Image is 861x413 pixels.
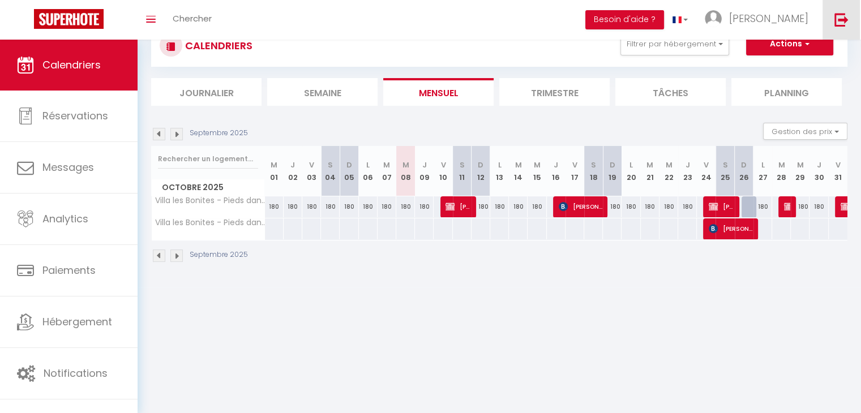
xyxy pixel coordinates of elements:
[321,146,340,196] th: 04
[584,146,603,196] th: 18
[641,196,659,217] div: 180
[665,160,672,170] abbr: M
[415,146,434,196] th: 09
[182,33,252,58] h3: CALENDRIERS
[415,196,434,217] div: 180
[440,160,446,170] abbr: V
[753,196,772,217] div: 180
[615,78,726,106] li: Tâches
[267,78,378,106] li: Semaine
[772,146,791,196] th: 28
[622,196,640,217] div: 180
[566,146,584,196] th: 17
[741,160,747,170] abbr: D
[472,146,490,196] th: 12
[515,160,522,170] abbr: M
[422,160,427,170] abbr: J
[290,160,295,170] abbr: J
[528,146,546,196] th: 15
[547,146,566,196] th: 16
[42,160,94,174] span: Messages
[509,196,528,217] div: 180
[42,58,101,72] span: Calendriers
[321,196,340,217] div: 180
[265,146,284,196] th: 01
[383,78,494,106] li: Mensuel
[453,146,472,196] th: 11
[340,146,358,196] th: 05
[659,196,678,217] div: 180
[791,146,809,196] th: 29
[402,160,409,170] abbr: M
[784,196,790,217] span: [PERSON_NAME]
[746,33,833,55] button: Actions
[797,160,804,170] abbr: M
[271,160,277,170] abbr: M
[753,146,772,196] th: 27
[366,160,370,170] abbr: L
[834,12,849,27] img: logout
[603,196,622,217] div: 180
[153,196,267,205] span: Villa les Bonites - Pieds dans l’eau- Carbet
[817,160,821,170] abbr: J
[716,146,734,196] th: 25
[709,196,734,217] span: [PERSON_NAME]
[620,33,729,55] button: Filtrer par hébergement
[42,212,88,226] span: Analytics
[396,196,415,217] div: 180
[646,160,653,170] abbr: M
[778,160,785,170] abbr: M
[809,146,828,196] th: 30
[528,196,546,217] div: 180
[572,160,577,170] abbr: V
[190,128,248,139] p: Septembre 2025
[284,196,302,217] div: 180
[761,160,764,170] abbr: L
[34,9,104,29] img: Super Booking
[603,146,622,196] th: 19
[509,146,528,196] th: 14
[340,196,358,217] div: 180
[378,146,396,196] th: 07
[735,146,753,196] th: 26
[396,146,415,196] th: 08
[152,179,264,196] span: Octobre 2025
[490,146,509,196] th: 13
[151,78,262,106] li: Journalier
[434,146,452,196] th: 10
[705,10,722,27] img: ...
[729,11,808,25] span: [PERSON_NAME]
[472,196,490,217] div: 180
[478,160,483,170] abbr: D
[697,146,716,196] th: 24
[490,196,509,217] div: 180
[731,78,842,106] li: Planning
[359,196,378,217] div: 180
[309,160,314,170] abbr: V
[554,160,558,170] abbr: J
[704,160,709,170] abbr: V
[622,146,640,196] th: 20
[610,160,615,170] abbr: D
[659,146,678,196] th: 22
[302,196,321,217] div: 180
[42,263,96,277] span: Paiements
[534,160,541,170] abbr: M
[328,160,333,170] abbr: S
[359,146,378,196] th: 06
[383,160,390,170] abbr: M
[153,218,267,227] span: Villa les Bonites - Pieds dans l’eau- Carbet
[190,249,248,260] p: Septembre 2025
[836,160,841,170] abbr: V
[678,196,697,217] div: 180
[722,160,727,170] abbr: S
[678,146,697,196] th: 23
[446,196,470,217] span: [PERSON_NAME]
[44,366,108,380] span: Notifications
[346,160,352,170] abbr: D
[173,12,212,24] span: Chercher
[559,196,602,217] span: [PERSON_NAME]
[585,10,664,29] button: Besoin d'aide ?
[791,196,809,217] div: 180
[42,109,108,123] span: Réservations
